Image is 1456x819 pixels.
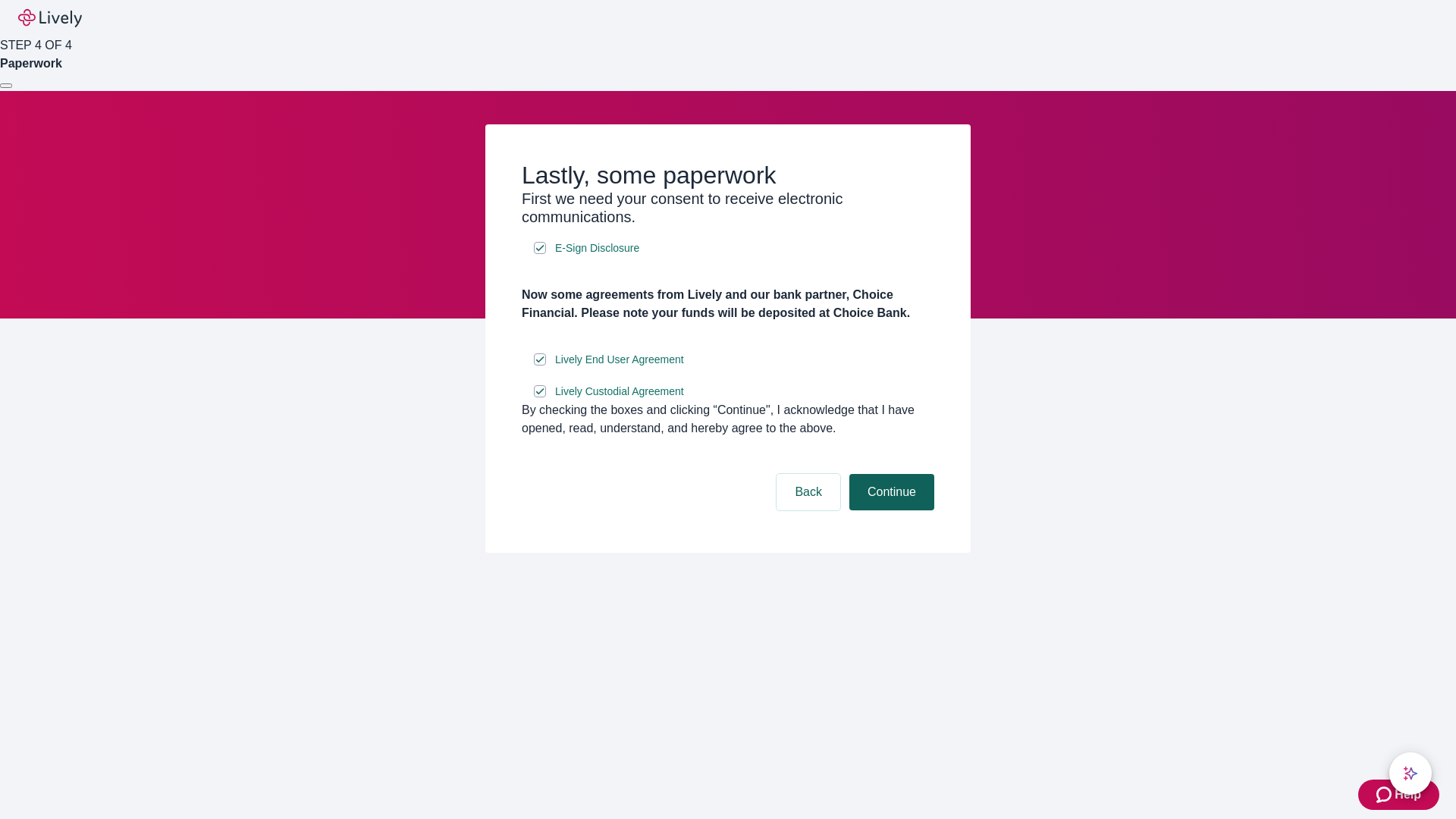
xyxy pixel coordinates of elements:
[1376,786,1395,804] svg: Zendesk support icon
[1403,766,1418,781] svg: Lively AI Assistant
[1395,786,1421,804] span: Help
[522,161,934,190] h2: Lastly, some paperwork
[555,240,639,256] span: E-Sign Disclosure
[552,350,687,369] a: e-sign disclosure document
[552,382,687,401] a: e-sign disclosure document
[555,352,684,368] span: Lively End User Agreement
[522,286,934,322] h4: Now some agreements from Lively and our bank partner, Choice Financial. Please note your funds wi...
[777,474,840,510] button: Back
[18,9,82,27] img: Lively
[522,190,934,226] h3: First we need your consent to receive electronic communications.
[555,384,684,400] span: Lively Custodial Agreement
[1389,752,1432,795] button: chat
[552,239,642,258] a: e-sign disclosure document
[1358,780,1439,810] button: Zendesk support iconHelp
[849,474,934,510] button: Continue
[522,401,934,438] div: By checking the boxes and clicking “Continue", I acknowledge that I have opened, read, understand...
